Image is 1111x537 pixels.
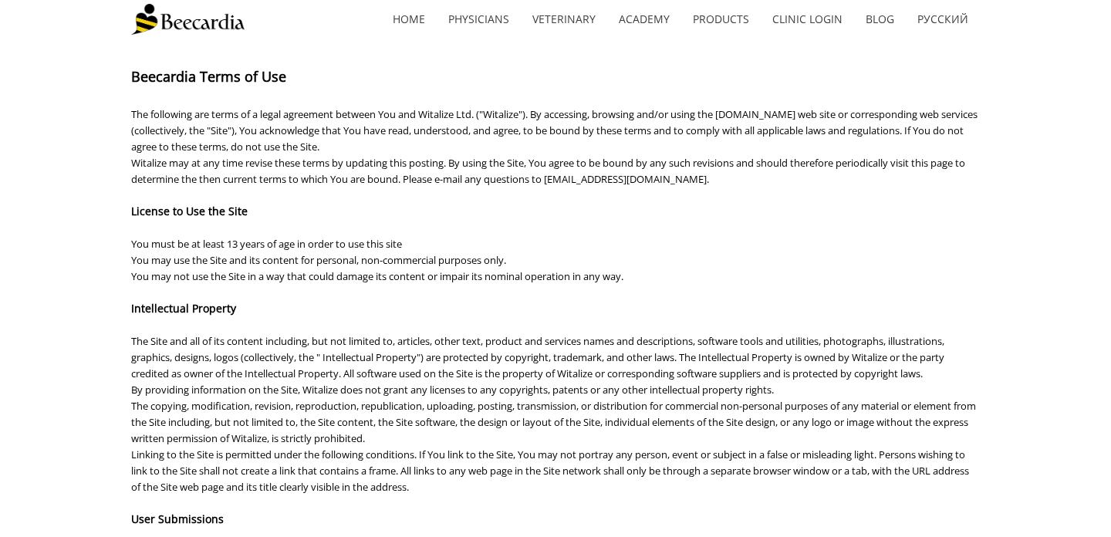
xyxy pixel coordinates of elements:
span: By providing information on the Site, Witalize does not grant any licenses to any copyrights, pat... [131,383,774,397]
span: Beecardia Terms of Use [131,67,286,86]
a: Academy [607,2,681,37]
span: Witalize may at any time revise these terms by updating this posting. By using the Site, You agre... [131,156,965,186]
img: Beecardia [131,4,245,35]
span: Linking to the Site is permitted under the following conditions. If You link to the Site, You may... [131,447,969,494]
a: home [381,2,437,37]
span: The copying, modification, revision, reproduction, republication, uploading, posting, transmissio... [131,399,976,445]
a: Veterinary [521,2,607,37]
a: Русский [906,2,980,37]
a: Clinic Login [761,2,854,37]
span: The following are terms of a legal agreement between You and Witalize Ltd. ("Witalize"). By acces... [131,107,978,154]
span: You may use the Site and its content for personal, non-commercial purposes only. [131,253,506,267]
span: The Site and all of its content including, but not limited to, articles, other text, product and ... [131,334,944,380]
span: erstood, a [432,123,478,137]
span: You may not use the Site in a way that could damage its content or impair its nominal operation i... [131,269,623,283]
a: Blog [854,2,906,37]
span: You must be at least 13 years of age in order to use this site [131,237,402,251]
span: License to Use the Site [131,204,248,218]
span: Intellectual Property [131,301,236,316]
a: Products [681,2,761,37]
span: User Submissions [131,512,224,526]
a: Physicians [437,2,521,37]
